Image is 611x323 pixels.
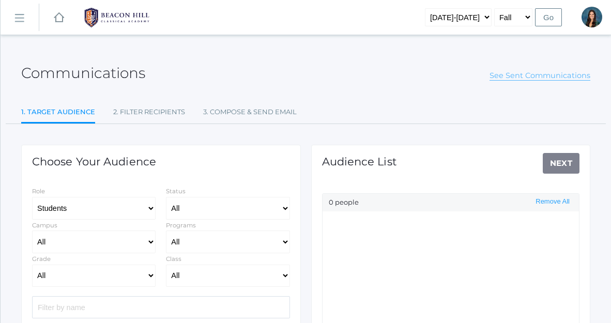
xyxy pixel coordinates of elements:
label: Campus [32,222,57,229]
img: BHCALogos-05-308ed15e86a5a0abce9b8dd61676a3503ac9727e845dece92d48e8588c001991.png [78,5,156,30]
label: Role [32,188,45,195]
input: Filter by name [32,296,290,318]
h2: Communications [21,65,145,81]
label: Programs [166,222,196,229]
a: 2. Filter Recipients [113,102,185,122]
a: See Sent Communications [490,71,590,81]
a: 1. Target Audience [21,102,95,124]
div: 0 people [323,194,579,211]
button: Remove All [532,197,573,206]
label: Class [166,255,181,263]
h1: Audience List [322,156,397,167]
input: Go [535,8,562,26]
h1: Choose Your Audience [32,156,156,167]
a: 3. Compose & Send Email [203,102,297,122]
div: Jordyn Dewey [582,7,602,27]
label: Status [166,188,186,195]
label: Grade [32,255,51,263]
